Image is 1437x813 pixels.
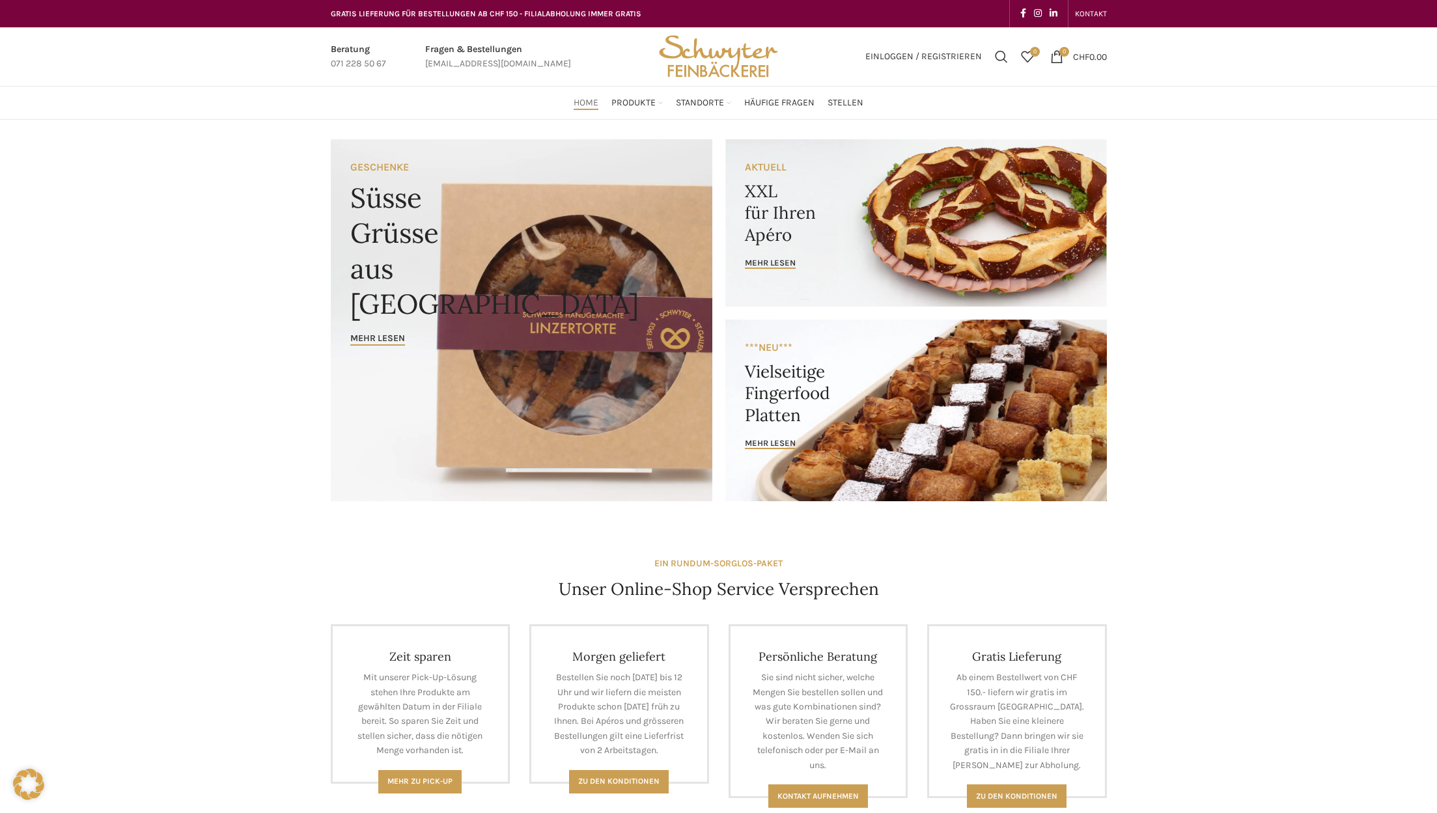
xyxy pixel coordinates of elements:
span: 0 [1030,47,1040,57]
p: Ab einem Bestellwert von CHF 150.- liefern wir gratis im Grossraum [GEOGRAPHIC_DATA]. Haben Sie e... [949,670,1085,773]
a: Häufige Fragen [744,90,815,116]
a: Instagram social link [1030,5,1046,23]
a: Kontakt aufnehmen [768,784,868,808]
span: Stellen [828,97,863,109]
a: Stellen [828,90,863,116]
a: Standorte [676,90,731,116]
div: Main navigation [324,90,1113,116]
div: Secondary navigation [1068,1,1113,27]
span: Standorte [676,97,724,109]
a: Banner link [725,139,1107,307]
a: KONTAKT [1075,1,1107,27]
a: Zu den Konditionen [569,770,669,793]
h4: Gratis Lieferung [949,649,1085,664]
div: Meine Wunschliste [1014,44,1040,70]
h4: Persönliche Beratung [750,649,887,664]
bdi: 0.00 [1073,51,1107,62]
a: Suchen [988,44,1014,70]
a: Einloggen / Registrieren [859,44,988,70]
a: Banner link [725,320,1107,501]
p: Bestellen Sie noch [DATE] bis 12 Uhr und wir liefern die meisten Produkte schon [DATE] früh zu Ih... [551,670,688,758]
span: Zu den konditionen [976,792,1057,801]
span: CHF [1073,51,1089,62]
span: Zu den Konditionen [578,777,660,786]
img: Bäckerei Schwyter [654,27,782,86]
h4: Zeit sparen [352,649,489,664]
h4: Morgen geliefert [551,649,688,664]
a: Home [574,90,598,116]
span: 0 [1059,47,1069,57]
a: 0 CHF0.00 [1044,44,1113,70]
span: Einloggen / Registrieren [865,52,982,61]
p: Sie sind nicht sicher, welche Mengen Sie bestellen sollen und was gute Kombinationen sind? Wir be... [750,670,887,773]
span: Kontakt aufnehmen [777,792,859,801]
a: Produkte [611,90,663,116]
a: Facebook social link [1016,5,1030,23]
span: GRATIS LIEFERUNG FÜR BESTELLUNGEN AB CHF 150 - FILIALABHOLUNG IMMER GRATIS [331,9,641,18]
a: Infobox link [331,42,386,72]
a: Infobox link [425,42,571,72]
p: Mit unserer Pick-Up-Lösung stehen Ihre Produkte am gewählten Datum in der Filiale bereit. So spar... [352,670,489,758]
strong: EIN RUNDUM-SORGLOS-PAKET [654,558,783,569]
span: Mehr zu Pick-Up [387,777,453,786]
a: Site logo [654,50,782,61]
a: 0 [1014,44,1040,70]
a: Zu den konditionen [967,784,1067,808]
span: Häufige Fragen [744,97,815,109]
span: Home [574,97,598,109]
a: Mehr zu Pick-Up [378,770,462,793]
span: Produkte [611,97,656,109]
a: Banner link [331,139,712,501]
span: KONTAKT [1075,9,1107,18]
a: Linkedin social link [1046,5,1061,23]
h4: Unser Online-Shop Service Versprechen [559,577,879,601]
